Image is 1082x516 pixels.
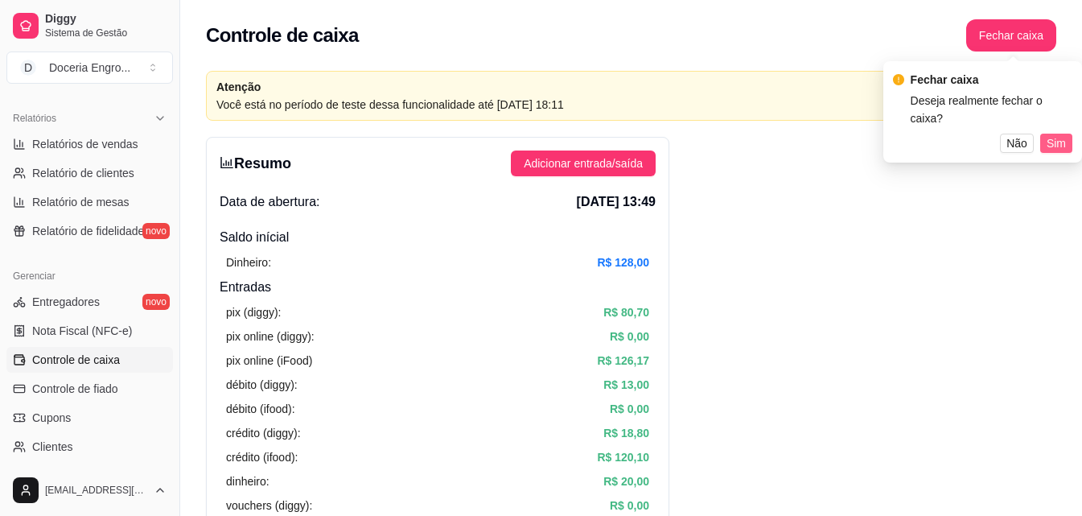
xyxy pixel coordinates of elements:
article: Você está no período de teste dessa funcionalidade até [DATE] 18:11 [216,96,967,114]
span: [EMAIL_ADDRESS][DOMAIN_NAME] [45,484,147,497]
article: débito (diggy): [226,376,298,394]
span: Sistema de Gestão [45,27,167,39]
span: exclamation-circle [893,74,904,85]
h4: Saldo inícial [220,228,656,247]
div: Gerenciar [6,263,173,289]
div: Doceria Engro ... [49,60,130,76]
button: Adicionar entrada/saída [511,151,656,176]
span: bar-chart [220,155,234,170]
article: crédito (ifood): [226,448,298,466]
article: vouchers (diggy): [226,497,312,514]
div: Deseja realmente fechar o caixa? [911,92,1072,127]
span: Entregadores [32,294,100,310]
button: Select a team [6,52,173,84]
a: Relatório de fidelidadenovo [6,218,173,244]
h4: Entradas [220,278,656,297]
article: Dinheiro: [226,254,271,271]
article: débito (ifood): [226,400,295,418]
article: R$ 120,10 [597,448,649,466]
article: R$ 0,00 [610,400,649,418]
article: R$ 128,00 [597,254,649,271]
h3: Resumo [220,152,291,175]
a: Relatórios de vendas [6,131,173,157]
article: R$ 80,70 [603,303,649,321]
div: Fechar caixa [911,71,1072,89]
span: Relatórios [13,112,56,125]
button: [EMAIL_ADDRESS][DOMAIN_NAME] [6,471,173,510]
span: D [20,60,36,76]
span: Não [1006,134,1027,152]
article: pix (diggy): [226,303,281,321]
span: Diggy [45,12,167,27]
article: R$ 0,00 [610,328,649,345]
span: Controle de fiado [32,381,118,397]
article: crédito (diggy): [226,424,301,442]
a: Estoque [6,463,173,489]
a: Cupons [6,405,173,431]
article: R$ 18,80 [603,424,649,442]
article: R$ 13,00 [603,376,649,394]
span: Nota Fiscal (NFC-e) [32,323,132,339]
span: Relatório de clientes [32,165,134,181]
article: R$ 20,00 [603,473,649,490]
button: Sim [1040,134,1072,153]
button: Não [1000,134,1034,153]
span: Cupons [32,410,71,426]
span: Sim [1047,134,1066,152]
article: dinheiro: [226,473,269,490]
article: pix online (diggy): [226,328,315,345]
a: Controle de fiado [6,376,173,402]
span: Adicionar entrada/saída [524,155,643,172]
button: Fechar caixa [966,19,1056,52]
a: DiggySistema de Gestão [6,6,173,45]
a: Relatório de mesas [6,189,173,215]
span: Data de abertura: [220,192,320,212]
span: Relatórios de vendas [32,136,138,152]
article: Atenção [216,78,967,96]
span: Relatório de mesas [32,194,130,210]
a: Relatório de clientes [6,160,173,186]
span: Relatório de fidelidade [32,223,144,239]
article: R$ 0,00 [610,497,649,514]
h2: Controle de caixa [206,23,359,48]
a: Controle de caixa [6,347,173,373]
article: R$ 126,17 [597,352,649,369]
span: Clientes [32,439,73,455]
span: [DATE] 13:49 [577,192,656,212]
a: Clientes [6,434,173,460]
span: Controle de caixa [32,352,120,368]
article: pix online (iFood) [226,352,312,369]
a: Nota Fiscal (NFC-e) [6,318,173,344]
a: Entregadoresnovo [6,289,173,315]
